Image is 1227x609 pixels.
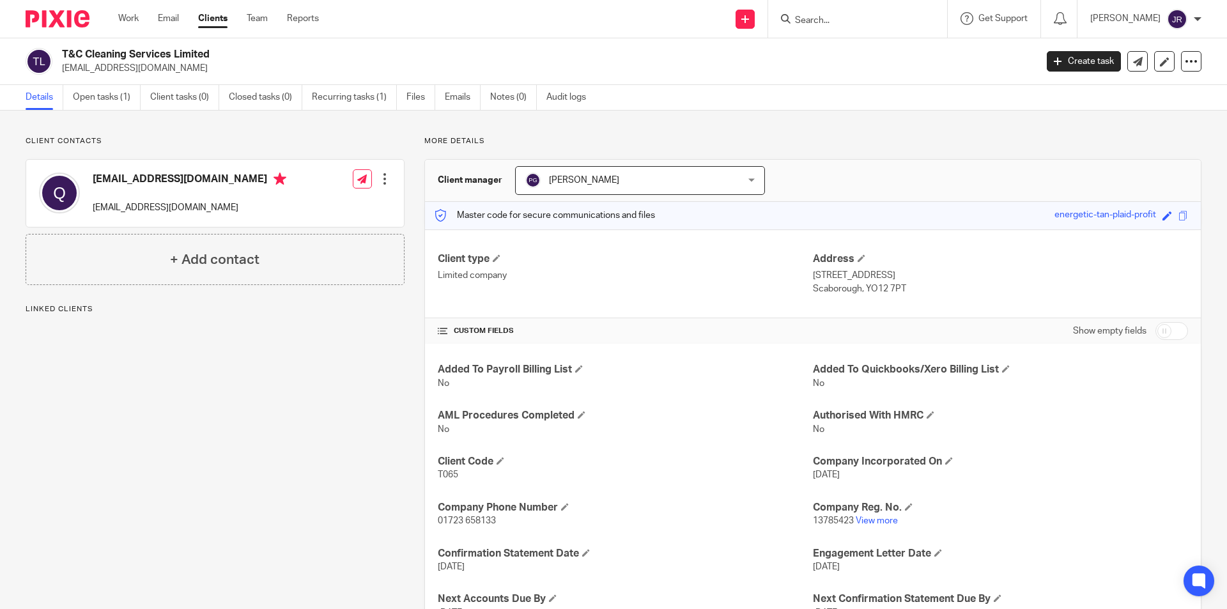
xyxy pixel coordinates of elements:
i: Primary [274,173,286,185]
a: Notes (0) [490,85,537,110]
h4: Added To Payroll Billing List [438,363,813,376]
a: Audit logs [546,85,596,110]
h3: Client manager [438,174,502,187]
a: Files [406,85,435,110]
p: Client contacts [26,136,405,146]
h4: Company Reg. No. [813,501,1188,514]
a: Work [118,12,139,25]
p: [EMAIL_ADDRESS][DOMAIN_NAME] [62,62,1028,75]
span: [DATE] [438,562,465,571]
img: svg%3E [1167,9,1187,29]
p: [EMAIL_ADDRESS][DOMAIN_NAME] [93,201,286,214]
h4: Client type [438,252,813,266]
span: T065 [438,470,458,479]
p: Limited company [438,269,813,282]
span: Get Support [978,14,1028,23]
p: More details [424,136,1201,146]
a: Details [26,85,63,110]
p: [STREET_ADDRESS] [813,269,1188,282]
span: 13785423 [813,516,854,525]
a: Recurring tasks (1) [312,85,397,110]
p: Linked clients [26,304,405,314]
h4: Company Incorporated On [813,455,1188,468]
img: svg%3E [39,173,80,213]
a: Clients [198,12,228,25]
span: 01723 658133 [438,516,496,525]
a: View more [856,516,898,525]
a: Client tasks (0) [150,85,219,110]
p: Master code for secure communications and files [435,209,655,222]
input: Search [794,15,909,27]
span: No [438,379,449,388]
img: svg%3E [26,48,52,75]
a: Team [247,12,268,25]
p: Scaborough, YO12 7PT [813,282,1188,295]
span: [DATE] [813,562,840,571]
h4: Authorised With HMRC [813,409,1188,422]
span: No [813,379,824,388]
img: Pixie [26,10,89,27]
h4: Confirmation Statement Date [438,547,813,560]
h4: Address [813,252,1188,266]
h4: Client Code [438,455,813,468]
span: No [813,425,824,434]
span: [DATE] [813,470,840,479]
div: energetic-tan-plaid-profit [1054,208,1156,223]
h2: T&C Cleaning Services Limited [62,48,835,61]
span: [PERSON_NAME] [549,176,619,185]
h4: Next Accounts Due By [438,592,813,606]
h4: [EMAIL_ADDRESS][DOMAIN_NAME] [93,173,286,189]
a: Open tasks (1) [73,85,141,110]
h4: Engagement Letter Date [813,547,1188,560]
a: Emails [445,85,481,110]
span: No [438,425,449,434]
img: svg%3E [525,173,541,188]
label: Show empty fields [1073,325,1146,337]
a: Reports [287,12,319,25]
p: [PERSON_NAME] [1090,12,1161,25]
h4: Company Phone Number [438,501,813,514]
h4: Added To Quickbooks/Xero Billing List [813,363,1188,376]
h4: Next Confirmation Statement Due By [813,592,1188,606]
a: Email [158,12,179,25]
a: Create task [1047,51,1121,72]
a: Closed tasks (0) [229,85,302,110]
h4: AML Procedures Completed [438,409,813,422]
h4: CUSTOM FIELDS [438,326,813,336]
h4: + Add contact [170,250,259,270]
